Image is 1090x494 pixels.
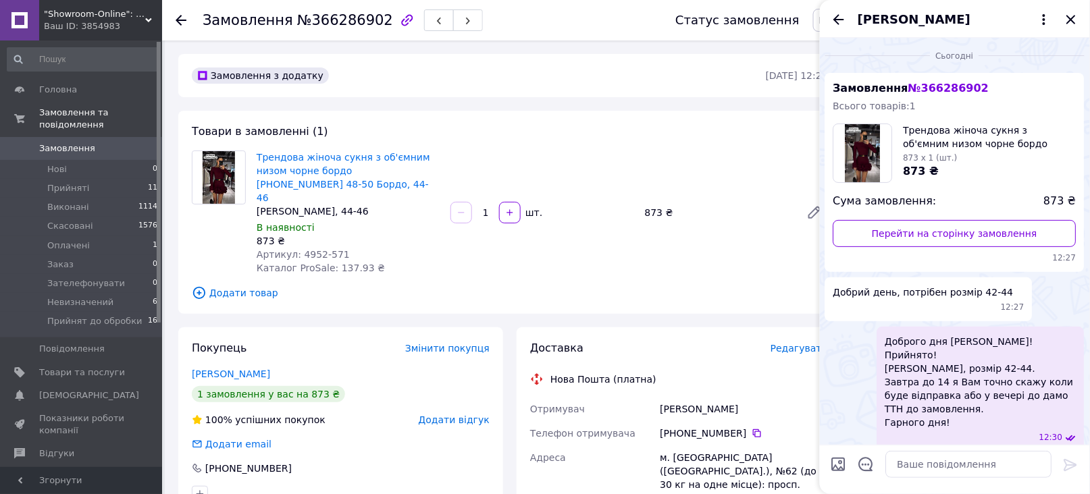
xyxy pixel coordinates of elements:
[833,285,1014,299] span: Добрий день, потрібен розмір 42-44
[846,124,881,182] img: 6595337977_w200_h200_trendovoe-zhenskoe-plate.jpg
[192,285,828,300] span: Додати товар
[833,82,989,94] span: Замовлення
[858,456,875,473] button: Відкрити шаблони відповідей
[203,151,234,204] img: Трендова жіноча сукня з об'ємним низом чорне бордо 42-44 46-48 48-50 Бордо, 44-46
[204,462,293,475] div: [PHONE_NUMBER]
[204,437,273,451] div: Додати email
[203,12,293,28] span: Замовлення
[192,413,326,427] div: успішних покупок
[257,222,315,233] span: В наявності
[39,343,105,355] span: Повідомлення
[192,368,270,379] a: [PERSON_NAME]
[153,277,157,290] span: 0
[257,249,350,260] span: Артикул: 4952-571
[47,182,89,194] span: Прийняті
[833,252,1076,264] span: 12:27 12.10.2025
[1063,11,1079,28] button: Закрити
[831,11,847,28] button: Назад
[44,20,162,32] div: Ваш ID: 3854983
[257,152,430,203] a: Трендова жіноча сукня з об'ємним низом чорне бордо [PHONE_NUMBER] 48-50 Бордо, 44-46
[39,142,95,155] span: Замовлення
[530,341,583,354] span: Доставка
[257,204,440,218] div: [PERSON_NAME], 44-46
[39,447,74,460] span: Відгуки
[1044,194,1076,209] span: 873 ₴
[833,220,1076,247] a: Перейти на сторінку замовлення
[801,199,828,226] a: Редагувати
[153,163,157,175] span: 0
[39,412,125,437] span: Показники роботи компанії
[904,153,958,163] span: 873 x 1 (шт.)
[660,427,828,440] div: [PHONE_NUMBER]
[138,201,157,213] span: 1114
[530,452,566,463] span: Адреса
[257,234,440,248] div: 873 ₴
[825,49,1085,62] div: 12.10.2025
[47,220,93,232] span: Скасовані
[675,13,800,27] div: Статус замовлення
[192,386,345,402] div: 1 замовлення у вас на 873 ₴
[47,315,142,327] span: Прийнят до обробки
[904,123,1076,150] span: Трендова жіноча сукня з об'ємним низом чорне бордо [PHONE_NUMBER] 48-50 Бордо, 44-46
[931,51,979,62] span: Сьогодні
[138,220,157,232] span: 1576
[858,11,970,28] span: [PERSON_NAME]
[153,258,157,271] span: 0
[192,67,329,84] div: Замовлення з додатку
[47,201,89,213] span: Виконані
[657,397,831,421] div: [PERSON_NAME]
[766,70,828,81] time: [DATE] 12:26
[522,206,544,219] div: шт.
[192,125,328,138] span: Товари в замовленні (1)
[405,343,490,354] span: Змінити покупця
[1002,302,1025,313] span: 12:27 12.10.2025
[908,82,989,94] span: № 366286902
[47,240,90,252] span: Оплачені
[833,101,916,111] span: Всього товарів: 1
[148,182,157,194] span: 11
[833,194,937,209] span: Сума замовлення:
[7,47,159,72] input: Пошук
[153,296,157,308] span: 6
[192,341,247,354] span: Покупець
[858,11,1052,28] button: [PERSON_NAME]
[1039,432,1063,443] span: 12:30 12.10.2025
[47,277,125,290] span: Зателефонувати
[419,414,490,425] span: Додати відгук
[640,203,796,222] div: 873 ₴
[819,15,921,26] span: Прийнят до обробки
[47,296,113,308] span: Невизначений
[297,12,393,28] span: №366286902
[904,165,939,177] span: 873 ₴
[530,428,635,439] span: Телефон отримувача
[39,107,162,131] span: Замовлення та повідомлення
[190,437,273,451] div: Додати email
[39,366,125,379] span: Товари та послуги
[148,315,157,327] span: 16
[44,8,145,20] span: "Showroom-Online": Тисячі образів — один клік!
[547,373,660,386] div: Нова Пошта (платна)
[47,258,74,271] span: Заказ
[47,163,67,175] span: Нові
[205,414,232,425] span: 100%
[771,343,828,354] span: Редагувати
[176,13,186,27] div: Повернутися назад
[885,335,1076,429] span: Доброго дня [PERSON_NAME]! Прийнято! [PERSON_NAME], розмір 42-44. Завтра до 14 я Вам точно скажу ...
[530,404,585,414] span: Отримувач
[39,84,77,96] span: Головна
[257,263,385,273] span: Каталог ProSale: 137.93 ₴
[39,389,139,402] span: [DEMOGRAPHIC_DATA]
[153,240,157,252] span: 1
